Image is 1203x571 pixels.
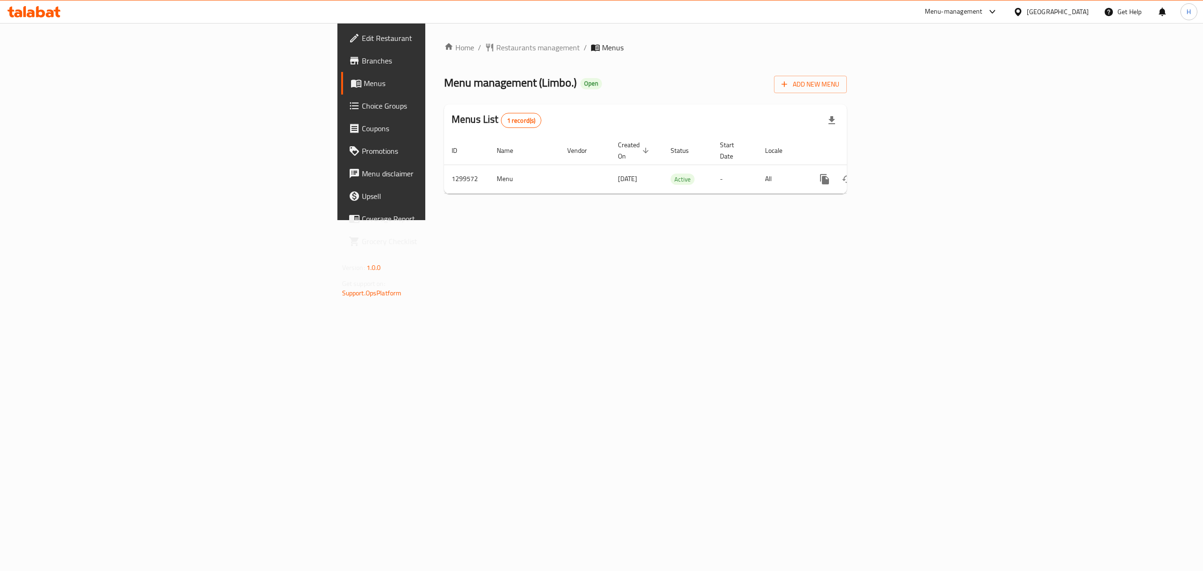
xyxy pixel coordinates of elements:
a: Coupons [341,117,539,140]
span: Locale [765,145,795,156]
a: Coverage Report [341,207,539,230]
span: Upsell [362,190,531,202]
span: Menu disclaimer [362,168,531,179]
span: Choice Groups [362,100,531,111]
span: Version: [342,262,365,274]
td: All [758,165,806,193]
a: Support.OpsPlatform [342,287,402,299]
a: Edit Restaurant [341,27,539,49]
h2: Menus List [452,112,541,128]
span: H [1187,7,1191,17]
button: Change Status [836,168,859,190]
div: Export file [820,109,843,132]
span: Coverage Report [362,213,531,224]
span: Menus [364,78,531,89]
div: Menu-management [925,6,983,17]
a: Promotions [341,140,539,162]
a: Grocery Checklist [341,230,539,253]
th: Actions [806,136,911,165]
span: 1 record(s) [501,116,541,125]
button: Add New Menu [774,76,847,93]
a: Branches [341,49,539,72]
div: Open [580,78,602,89]
span: Active [671,174,695,185]
span: 1.0.0 [367,262,381,274]
span: Status [671,145,701,156]
span: Grocery Checklist [362,236,531,247]
span: Vendor [567,145,599,156]
nav: breadcrumb [444,42,847,53]
a: Menu disclaimer [341,162,539,185]
span: Menus [602,42,624,53]
span: Start Date [720,139,746,162]
span: [DATE] [618,173,637,185]
span: Coupons [362,123,531,134]
td: - [712,165,758,193]
div: Total records count [501,113,542,128]
span: Get support on: [342,278,385,290]
span: Name [497,145,525,156]
div: [GEOGRAPHIC_DATA] [1027,7,1089,17]
span: Edit Restaurant [362,32,531,44]
a: Choice Groups [341,95,539,117]
span: Branches [362,55,531,66]
span: Created On [618,139,652,162]
button: more [813,168,836,190]
span: Open [580,79,602,87]
a: Upsell [341,185,539,207]
span: Promotions [362,145,531,157]
span: ID [452,145,469,156]
a: Menus [341,72,539,95]
span: Add New Menu [781,79,839,90]
li: / [584,42,587,53]
div: Active [671,174,695,185]
table: enhanced table [444,136,911,194]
